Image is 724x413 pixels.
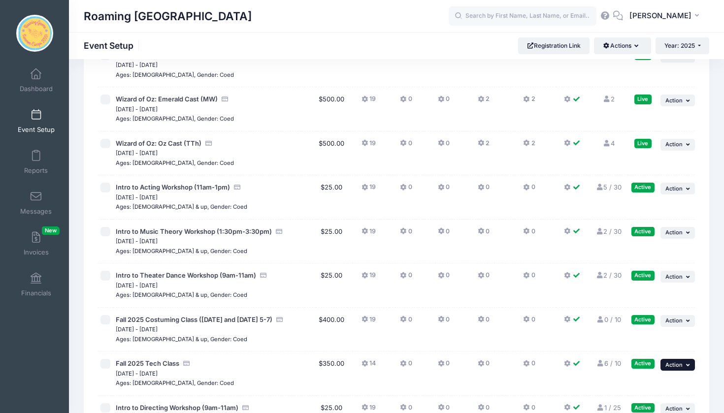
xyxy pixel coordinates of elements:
[438,359,450,373] button: 0
[664,42,695,49] span: Year: 2025
[316,263,347,308] td: $25.00
[660,359,695,371] button: Action
[478,227,490,241] button: 0
[478,183,490,197] button: 0
[233,184,241,191] i: Accepting Credit Card Payments
[116,326,158,333] small: [DATE] - [DATE]
[523,315,535,329] button: 0
[316,87,347,131] td: $500.00
[603,139,615,147] a: 4
[665,273,683,280] span: Action
[523,139,535,153] button: 2
[362,95,376,109] button: 19
[478,315,490,329] button: 0
[518,37,590,54] a: Registration Link
[116,106,158,113] small: [DATE] - [DATE]
[116,380,234,386] small: Ages: [DEMOGRAPHIC_DATA], Gender: Coed
[221,96,229,102] i: Accepting Credit Card Payments
[631,227,655,236] div: Active
[362,315,376,329] button: 19
[603,95,615,103] a: 2
[623,5,709,28] button: [PERSON_NAME]
[478,95,490,109] button: 2
[596,404,621,412] a: 1 / 25
[665,229,683,236] span: Action
[362,183,376,197] button: 19
[13,63,60,97] a: Dashboard
[656,37,709,54] button: Year: 2025
[16,15,53,52] img: Roaming Gnome Theatre
[631,403,655,413] div: Active
[400,139,412,153] button: 0
[242,405,250,411] i: Accepting Credit Card Payments
[400,227,412,241] button: 0
[116,404,238,412] span: Intro to Directing Workshop (9am-11am)
[13,267,60,302] a: Financials
[116,115,234,122] small: Ages: [DEMOGRAPHIC_DATA], Gender: Coed
[523,183,535,197] button: 0
[42,226,60,235] span: New
[116,150,158,157] small: [DATE] - [DATE]
[116,227,272,235] span: Intro to Music Theory Workshop (1:30pm-3:30pm)
[24,166,48,175] span: Reports
[665,185,683,192] span: Action
[205,140,213,147] i: Accepting Credit Card Payments
[183,360,191,367] i: Accepting Credit Card Payments
[400,183,412,197] button: 0
[260,272,267,279] i: Accepting Credit Card Payments
[629,10,691,21] span: [PERSON_NAME]
[316,220,347,264] td: $25.00
[595,183,622,191] a: 5 / 30
[523,95,535,109] button: 2
[631,315,655,324] div: Active
[21,289,51,297] span: Financials
[660,95,695,106] button: Action
[438,271,450,285] button: 0
[362,271,376,285] button: 19
[400,271,412,285] button: 0
[116,159,234,166] small: Ages: [DEMOGRAPHIC_DATA], Gender: Coed
[438,95,450,109] button: 0
[116,203,247,210] small: Ages: [DEMOGRAPHIC_DATA] & up, Gender: Coed
[631,183,655,192] div: Active
[84,40,142,51] h1: Event Setup
[362,359,376,373] button: 14
[438,139,450,153] button: 0
[316,351,347,396] td: $350.00
[596,359,621,367] a: 6 / 10
[316,175,347,220] td: $25.00
[665,317,683,324] span: Action
[116,336,247,343] small: Ages: [DEMOGRAPHIC_DATA] & up, Gender: Coed
[665,405,683,412] span: Action
[116,194,158,201] small: [DATE] - [DATE]
[634,95,652,104] div: Live
[449,6,596,26] input: Search by First Name, Last Name, or Email...
[13,186,60,220] a: Messages
[13,104,60,138] a: Event Setup
[438,315,450,329] button: 0
[116,370,158,377] small: [DATE] - [DATE]
[362,139,376,153] button: 19
[116,271,256,279] span: Intro to Theater Dance Workshop (9am-11am)
[116,71,234,78] small: Ages: [DEMOGRAPHIC_DATA], Gender: Coed
[660,139,695,151] button: Action
[595,271,622,279] a: 2 / 30
[631,359,655,368] div: Active
[523,227,535,241] button: 0
[665,361,683,368] span: Action
[478,359,490,373] button: 0
[660,183,695,194] button: Action
[316,43,347,88] td: $500.00
[116,139,201,147] span: Wizard of Oz: Oz Cast (TTh)
[20,85,53,93] span: Dashboard
[523,359,535,373] button: 0
[116,282,158,289] small: [DATE] - [DATE]
[316,131,347,176] td: $500.00
[634,139,652,148] div: Live
[84,5,252,28] h1: Roaming [GEOGRAPHIC_DATA]
[631,271,655,280] div: Active
[400,315,412,329] button: 0
[116,359,179,367] span: Fall 2025 Tech Class
[116,183,230,191] span: Intro to Acting Workshop (11am-1pm)
[116,238,158,245] small: [DATE] - [DATE]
